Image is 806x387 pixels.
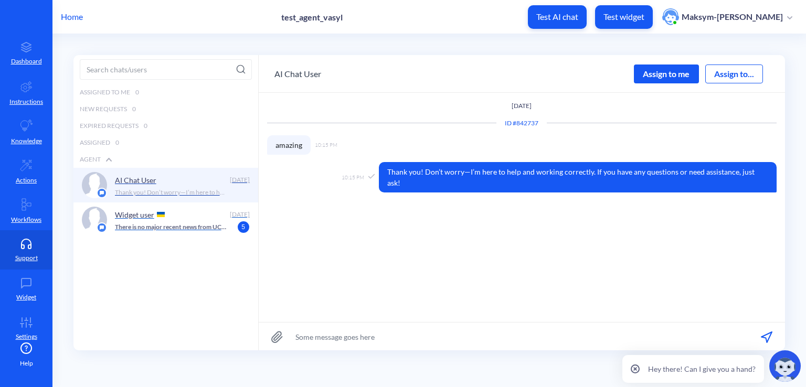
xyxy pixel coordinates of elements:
div: Agent [73,151,258,168]
p: Settings [16,332,37,341]
p: Test widget [603,12,644,22]
span: 5 [238,221,249,233]
input: Search chats/users [80,59,252,80]
img: platform icon [97,188,107,198]
div: New Requests [73,101,258,117]
p: AI Chat User [115,176,156,185]
p: test_agent_vasyl [281,12,343,22]
div: Assigned [73,134,258,151]
button: Test widget [595,5,653,29]
span: 10:15 PM [315,141,337,149]
a: platform iconWidget user [DATE]There is no major recent news from UCU at this moment. The last no... [73,202,258,237]
p: Instructions [9,97,43,106]
div: Assign to me [634,64,699,83]
p: Workflows [11,215,41,224]
span: 0 [135,88,139,97]
span: 0 [144,121,147,131]
div: [DATE] [229,210,250,219]
button: AI Chat User [274,68,321,80]
div: Assigned to me [73,84,258,101]
span: 0 [132,104,136,114]
p: Support [15,253,38,263]
p: There is no major recent news from UCU at this moment. The last notable events include the “Good ... [115,222,228,232]
p: Dashboard [11,57,42,66]
div: Expired Requests [73,117,258,134]
p: Thank you! Don’t worry—I’m here to help and working correctly. If you have any questions or need ... [115,188,228,197]
span: Thank you! Don’t worry—I’m here to help and working correctly. If you have any questions or need ... [379,162,777,192]
div: Conversation ID [496,119,547,128]
span: 0 [115,138,119,147]
button: Assign to... [705,64,763,83]
img: user photo [662,8,679,25]
p: Hey there! Can I give you a hand? [648,363,756,374]
p: Knowledge [11,136,42,146]
p: [DATE] [267,101,777,111]
div: [DATE] [229,175,250,185]
input: Some message goes here [259,322,785,351]
button: user photoMaksym-[PERSON_NAME] [657,7,798,26]
p: Widget user [115,210,154,219]
a: platform iconAI Chat User [DATE]Thank you! Don’t worry—I’m here to help and working correctly. If... [73,168,258,202]
img: UA [157,212,165,217]
span: Help [20,359,33,368]
p: Test AI chat [536,12,578,22]
p: Home [61,10,83,23]
p: Actions [16,176,37,185]
p: Widget [16,293,36,302]
span: 10:15 PM [342,174,364,181]
span: amazing [267,135,311,155]
img: copilot-icon.svg [769,350,801,382]
img: platform icon [97,222,107,233]
p: Maksym-[PERSON_NAME] [682,11,783,23]
button: Test AI chat [528,5,587,29]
